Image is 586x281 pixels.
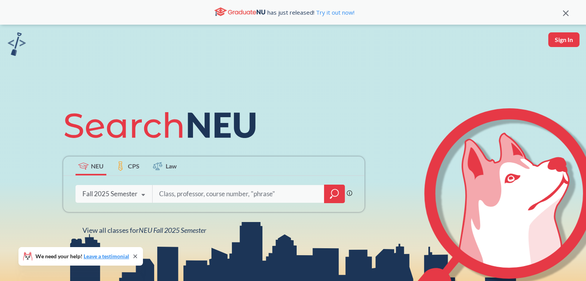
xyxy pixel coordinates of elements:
[8,32,26,56] img: sandbox logo
[548,32,579,47] button: Sign In
[267,8,354,17] span: has just released!
[158,186,319,202] input: Class, professor, course number, "phrase"
[91,162,104,170] span: NEU
[314,8,354,16] a: Try it out now!
[166,162,177,170] span: Law
[82,190,138,198] div: Fall 2025 Semester
[139,226,206,234] span: NEU Fall 2025 Semester
[324,185,345,203] div: magnifying glass
[84,253,129,259] a: Leave a testimonial
[330,188,339,199] svg: magnifying glass
[35,254,129,259] span: We need your help!
[82,226,206,234] span: View all classes for
[128,162,139,170] span: CPS
[8,32,26,58] a: sandbox logo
